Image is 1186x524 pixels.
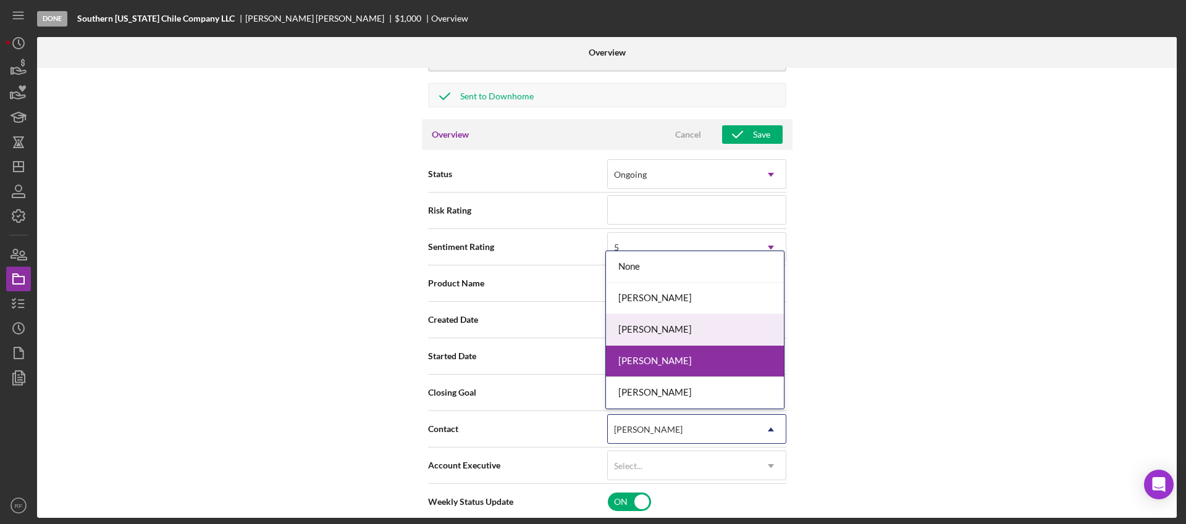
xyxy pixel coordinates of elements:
div: $1,000 [395,14,421,23]
span: Closing Goal [428,386,607,399]
div: [PERSON_NAME] [PERSON_NAME] [245,14,395,23]
span: Created Date [428,314,607,326]
div: [PERSON_NAME] [606,283,784,314]
div: Overview [431,14,468,23]
span: Account Executive [428,459,607,472]
div: Ongoing [614,170,647,180]
span: Contact [428,423,607,435]
text: RF [15,502,23,509]
span: Weekly Status Update [428,496,607,508]
div: None [606,251,784,283]
span: Product Name [428,277,607,289]
b: Overview [589,48,626,57]
span: Status [428,168,607,180]
button: RF [6,493,31,518]
div: Done [37,11,67,27]
div: [PERSON_NAME] [606,346,784,377]
div: Open Intercom Messenger [1144,470,1174,499]
div: 5 [614,243,619,252]
h3: Overview [432,128,469,141]
button: Cancel [657,125,719,144]
span: Sentiment Rating [428,241,607,253]
b: Southern [US_STATE] Chile Company LLC [77,14,235,23]
span: Risk Rating [428,204,607,217]
div: [PERSON_NAME] [614,425,683,435]
button: Sent to Downhome [428,83,786,107]
div: [PERSON_NAME] [606,314,784,346]
div: Save [753,125,770,144]
div: Sent to Downhome [460,84,534,106]
button: Save [722,125,783,144]
span: Started Date [428,350,607,362]
div: Select... [614,461,642,471]
div: Cancel [675,125,701,144]
div: [PERSON_NAME] [606,377,784,409]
